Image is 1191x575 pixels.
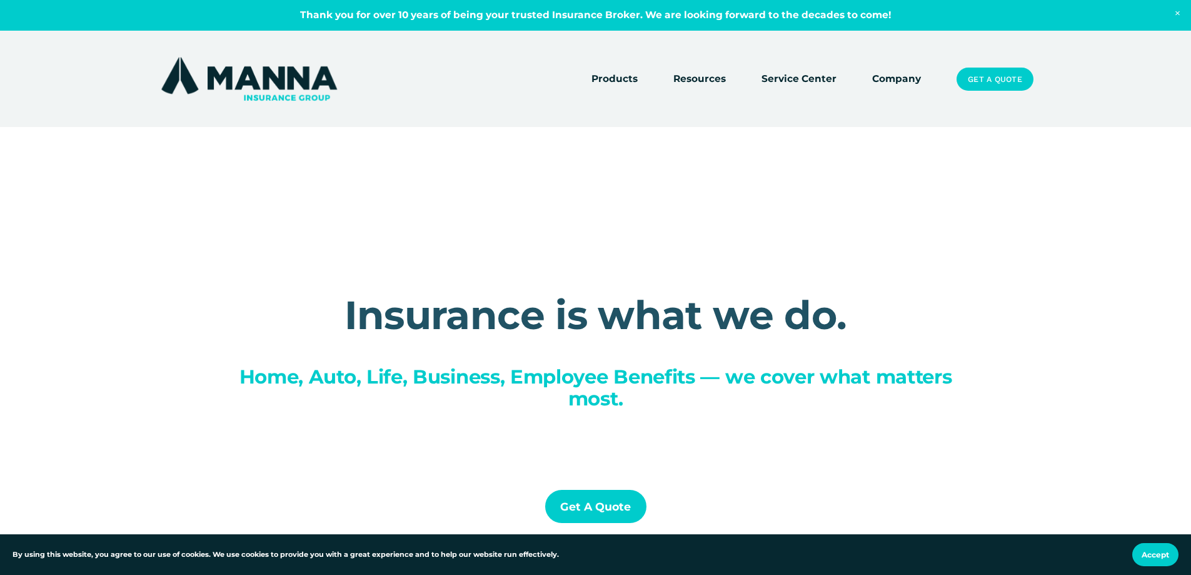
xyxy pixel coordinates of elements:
[591,71,638,88] a: folder dropdown
[673,71,726,88] a: folder dropdown
[545,490,646,523] a: Get a Quote
[239,365,957,410] span: Home, Auto, Life, Business, Employee Benefits — we cover what matters most.
[1132,543,1178,566] button: Accept
[591,71,638,87] span: Products
[13,549,559,561] p: By using this website, you agree to our use of cookies. We use cookies to provide you with a grea...
[344,291,847,339] strong: Insurance is what we do.
[957,68,1033,91] a: Get a Quote
[761,71,837,88] a: Service Center
[158,54,340,103] img: Manna Insurance Group
[673,71,726,87] span: Resources
[1142,550,1169,559] span: Accept
[872,71,921,88] a: Company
